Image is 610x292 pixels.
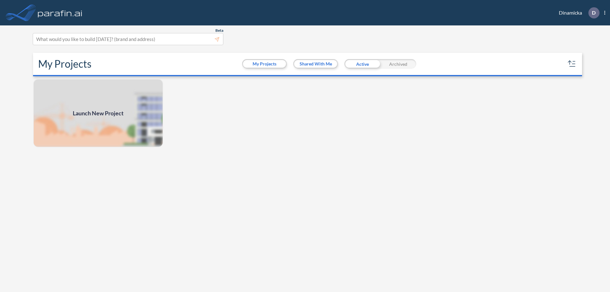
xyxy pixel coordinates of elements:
[344,59,380,69] div: Active
[592,10,596,16] p: D
[73,109,124,118] span: Launch New Project
[294,60,337,68] button: Shared With Me
[38,58,91,70] h2: My Projects
[243,60,286,68] button: My Projects
[215,28,223,33] span: Beta
[33,79,163,147] img: add
[549,7,605,18] div: Dinamicka
[567,59,577,69] button: sort
[380,59,416,69] div: Archived
[33,79,163,147] a: Launch New Project
[37,6,84,19] img: logo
